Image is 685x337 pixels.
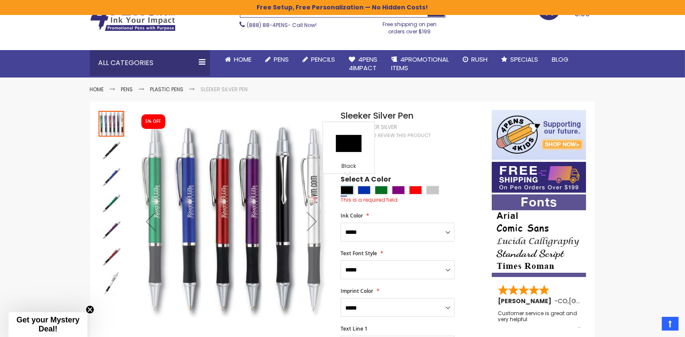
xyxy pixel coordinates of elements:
div: Sleeker Silver Pen [99,243,125,269]
span: Pencils [311,55,335,64]
img: 4Pens Custom Pens and Promotional Products [90,4,176,31]
span: Text Line 1 [341,325,368,332]
span: Text Font Style [341,250,377,257]
a: Be the first to review this product [341,132,431,139]
a: Home [90,86,104,93]
div: Next [295,110,329,332]
img: Sleeker Silver Pen [99,244,124,269]
div: Sleeker Silver Pen [99,110,125,137]
img: Sleeker Silver Pen [99,191,124,216]
div: Sleeker Silver Pen [99,269,124,296]
div: Black [341,186,353,194]
button: Close teaser [86,305,94,314]
div: Purple [392,186,405,194]
img: Sleeker Silver Pen [99,217,124,243]
img: Sleeker Silver Pen [133,122,329,318]
iframe: Google Customer Reviews [614,314,685,337]
div: Green [375,186,388,194]
div: Sleeker Silver [360,124,397,131]
a: Blog [545,50,576,69]
div: Free shipping on pen orders over $199 [374,18,446,35]
span: Specials [511,55,538,64]
div: Blue [358,186,371,194]
span: Sleeker Silver Pen [341,110,413,122]
span: Get your Mystery Deal! [16,316,79,333]
span: CO [558,297,568,305]
div: Previous [134,110,168,332]
span: Select A Color [341,175,391,186]
img: Sleeker Silver Pen [99,270,124,296]
span: - , [554,297,632,305]
a: Pencils [296,50,342,69]
img: Sleeker Silver Pen [99,137,124,163]
a: Pens [259,50,296,69]
img: font-personalization-examples [492,194,586,277]
a: 4Pens4impact [342,50,385,78]
span: [GEOGRAPHIC_DATA] [569,297,632,305]
span: 4Pens 4impact [349,55,378,72]
div: 5% OFF [146,119,161,125]
span: Imprint Color [341,287,373,295]
a: Home [218,50,259,69]
div: Black [325,163,372,171]
div: Sleeker Silver Pen [99,137,125,163]
div: Silver [426,186,439,194]
div: Sleeker Silver Pen [99,190,125,216]
div: Customer service is great and very helpful [498,310,581,329]
div: This is a required field. [341,197,483,203]
img: Sleeker Silver Pen [99,164,124,190]
img: 4pens 4 kids [492,110,586,160]
span: Rush [472,55,488,64]
a: 4PROMOTIONALITEMS [385,50,456,78]
span: [PERSON_NAME] [498,297,554,305]
div: Sleeker Silver Pen [99,216,125,243]
a: Plastic Pens [150,86,184,93]
span: - Call Now! [247,21,317,29]
img: Free shipping on orders over $199 [492,162,586,193]
span: Home [234,55,252,64]
span: Ink Color [341,212,363,219]
span: 4PROMOTIONAL ITEMS [392,55,449,72]
li: Sleeker Silver Pen [201,86,248,93]
a: Pens [121,86,133,93]
span: Pens [274,55,289,64]
div: Get your Mystery Deal!Close teaser [9,312,87,337]
a: Rush [456,50,495,69]
a: (888) 88-4PENS [247,21,288,29]
div: Sleeker Silver Pen [99,163,125,190]
a: Specials [495,50,545,69]
div: Red [409,186,422,194]
span: Blog [552,55,569,64]
div: All Categories [90,50,210,76]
